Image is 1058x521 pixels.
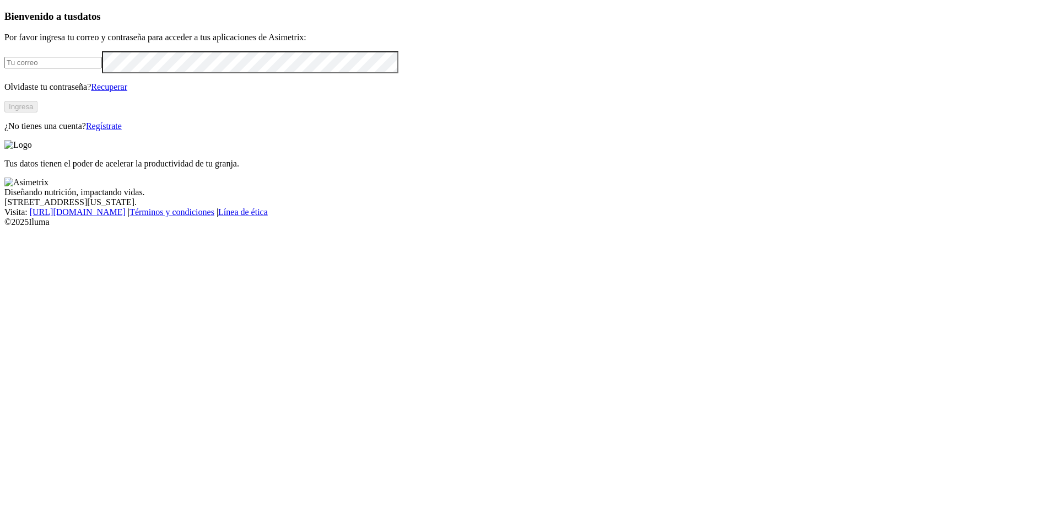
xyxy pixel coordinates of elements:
[4,57,102,68] input: Tu correo
[4,217,1054,227] div: © 2025 Iluma
[91,82,127,92] a: Recuperar
[77,10,101,22] span: datos
[4,159,1054,169] p: Tus datos tienen el poder de acelerar la productividad de tu granja.
[4,207,1054,217] div: Visita : | |
[218,207,268,217] a: Línea de ética
[4,33,1054,42] p: Por favor ingresa tu correo y contraseña para acceder a tus aplicaciones de Asimetrix:
[4,140,32,150] img: Logo
[4,197,1054,207] div: [STREET_ADDRESS][US_STATE].
[4,82,1054,92] p: Olvidaste tu contraseña?
[4,101,37,112] button: Ingresa
[30,207,126,217] a: [URL][DOMAIN_NAME]
[129,207,214,217] a: Términos y condiciones
[4,178,48,187] img: Asimetrix
[4,187,1054,197] div: Diseñando nutrición, impactando vidas.
[86,121,122,131] a: Regístrate
[4,121,1054,131] p: ¿No tienes una cuenta?
[4,10,1054,23] h3: Bienvenido a tus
